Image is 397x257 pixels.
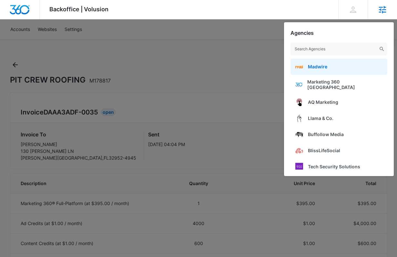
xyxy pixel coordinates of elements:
input: Search Agencies [290,43,387,55]
span: AQ Marketing [308,99,338,105]
h2: Agencies [290,30,314,36]
span: Backoffice | Volusion [49,6,108,13]
a: Llama & Co. [290,110,387,126]
a: Marketing 360 [GEOGRAPHIC_DATA] [290,75,387,94]
span: Buffollow Media [308,132,344,137]
span: Tech Security Solutions [308,164,360,169]
a: BlissLifeSocial [290,143,387,159]
span: Llama & Co. [308,115,333,121]
a: Tech Security Solutions [290,159,387,175]
a: AQ Marketing [290,94,387,110]
span: BlissLifeSocial [308,148,340,153]
a: Madwire [290,59,387,75]
a: Buffollow Media [290,126,387,143]
span: Madwire [308,64,327,69]
span: Marketing 360 [GEOGRAPHIC_DATA] [307,79,382,90]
